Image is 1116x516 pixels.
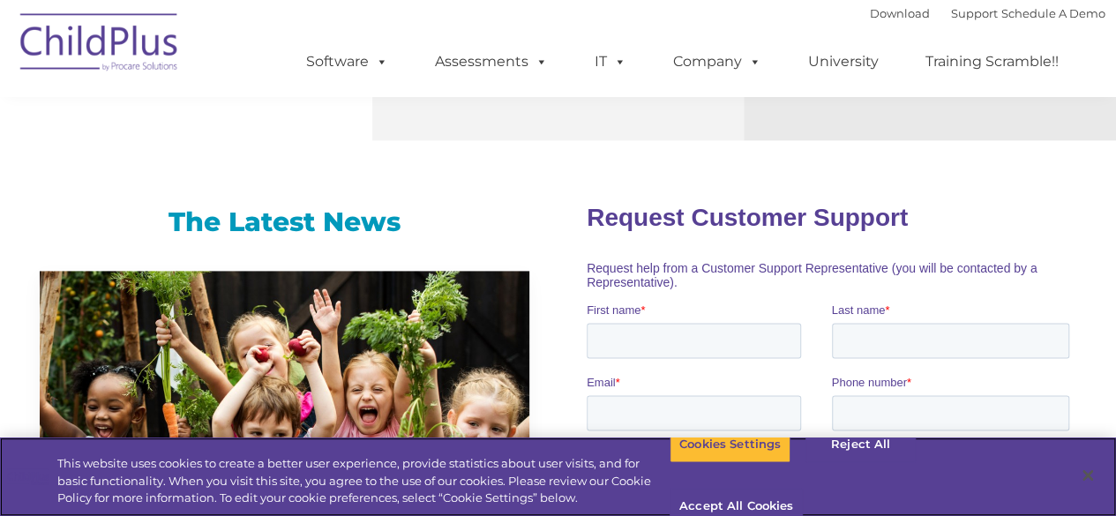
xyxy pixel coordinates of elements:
[245,116,299,130] span: Last name
[870,6,930,20] a: Download
[670,426,790,463] button: Cookies Settings
[288,44,406,79] a: Software
[40,205,529,240] h3: The Latest News
[805,426,916,463] button: Reject All
[908,44,1076,79] a: Training Scramble!!
[245,189,320,202] span: Phone number
[11,1,188,89] img: ChildPlus by Procare Solutions
[577,44,644,79] a: IT
[790,44,896,79] a: University
[57,455,670,507] div: This website uses cookies to create a better user experience, provide statistics about user visit...
[655,44,779,79] a: Company
[417,44,565,79] a: Assessments
[951,6,998,20] a: Support
[870,6,1105,20] font: |
[1001,6,1105,20] a: Schedule A Demo
[1068,456,1107,495] button: Close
